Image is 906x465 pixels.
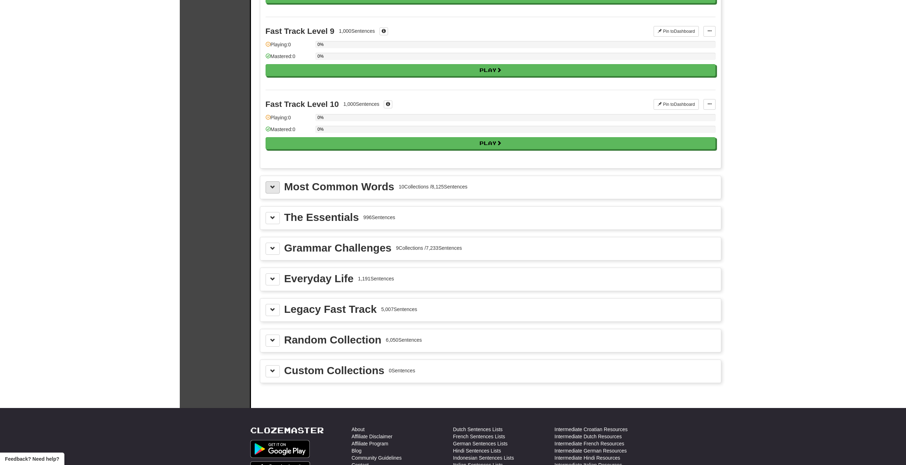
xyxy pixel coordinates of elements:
[386,336,422,343] div: 6,050 Sentences
[399,183,467,190] div: 10 Collections / 8,125 Sentences
[284,212,359,223] div: The Essentials
[453,433,505,440] a: French Sentences Lists
[266,41,312,53] div: Playing: 0
[266,137,716,149] button: Play
[352,440,388,447] a: Affiliate Program
[381,306,417,313] div: 5,007 Sentences
[284,243,392,253] div: Grammar Challenges
[266,114,312,126] div: Playing: 0
[284,181,394,192] div: Most Common Words
[389,367,415,374] div: 0 Sentences
[453,447,501,454] a: Hindi Sentences Lists
[266,27,335,36] div: Fast Track Level 9
[352,433,393,440] a: Affiliate Disclaimer
[654,26,699,37] button: Pin toDashboard
[284,304,377,315] div: Legacy Fast Track
[453,440,508,447] a: German Sentences Lists
[352,426,365,433] a: About
[352,454,402,461] a: Community Guidelines
[266,100,339,109] div: Fast Track Level 10
[284,365,384,376] div: Custom Collections
[352,447,362,454] a: Blog
[453,454,514,461] a: Indonesian Sentences Lists
[343,100,379,108] div: 1,000 Sentences
[250,426,324,435] a: Clozemaster
[250,440,310,458] img: Get it on Google Play
[284,335,381,345] div: Random Collection
[363,214,396,221] div: 996 Sentences
[266,126,312,138] div: Mastered: 0
[266,64,716,76] button: Play
[339,27,375,35] div: 1,000 Sentences
[555,426,628,433] a: Intermediate Croatian Resources
[555,433,622,440] a: Intermediate Dutch Resources
[555,447,627,454] a: Intermediate German Resources
[654,99,699,110] button: Pin toDashboard
[284,273,354,284] div: Everyday Life
[5,455,59,463] span: Open feedback widget
[396,244,462,252] div: 9 Collections / 7,233 Sentences
[555,440,624,447] a: Intermediate French Resources
[453,426,503,433] a: Dutch Sentences Lists
[555,454,620,461] a: Intermediate Hindi Resources
[358,275,394,282] div: 1,191 Sentences
[266,53,312,64] div: Mastered: 0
